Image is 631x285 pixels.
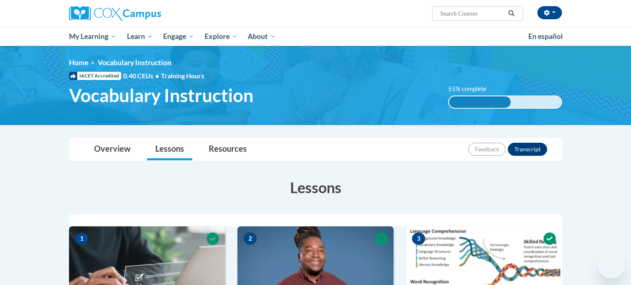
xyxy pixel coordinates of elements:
a: Lessons [147,139,192,160]
span: 2 [244,233,257,245]
a: Overview [86,139,139,160]
a: Learn [122,27,158,46]
span: Training Hours [161,72,204,80]
a: Explore [199,27,243,46]
a: Home [69,58,88,67]
span: 3 [412,233,425,245]
h3: Lessons [69,177,562,198]
iframe: Button to launch messaging window [598,252,624,278]
span: 1 [75,233,88,245]
div: Main menu [57,27,574,46]
a: En español [523,28,568,45]
span: My Learning [69,32,116,41]
a: Resources [200,139,255,160]
a: About [243,27,281,46]
button: Transcript [508,143,547,156]
label: 55% complete [448,84,495,93]
span: • [155,72,159,80]
div: 55% complete [449,96,511,108]
button: Search [505,9,518,18]
span: Vocabulary Instruction [69,84,253,106]
a: My Learning [64,27,122,46]
span: Explore [205,32,237,41]
span: En español [528,32,563,41]
span: IACET Accredited [69,72,121,80]
img: Cox Campus [69,6,161,21]
span: 0.40 CEUs [123,71,161,80]
button: Feedback [468,143,506,156]
span: Engage [163,32,194,41]
a: Cox Campus [69,6,225,21]
span: Learn [127,32,153,41]
span: About [248,32,276,41]
button: Account Settings [537,6,562,19]
span: Vocabulary Instruction [98,58,171,67]
a: Engage [158,27,199,46]
input: Search Courses [440,9,505,18]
